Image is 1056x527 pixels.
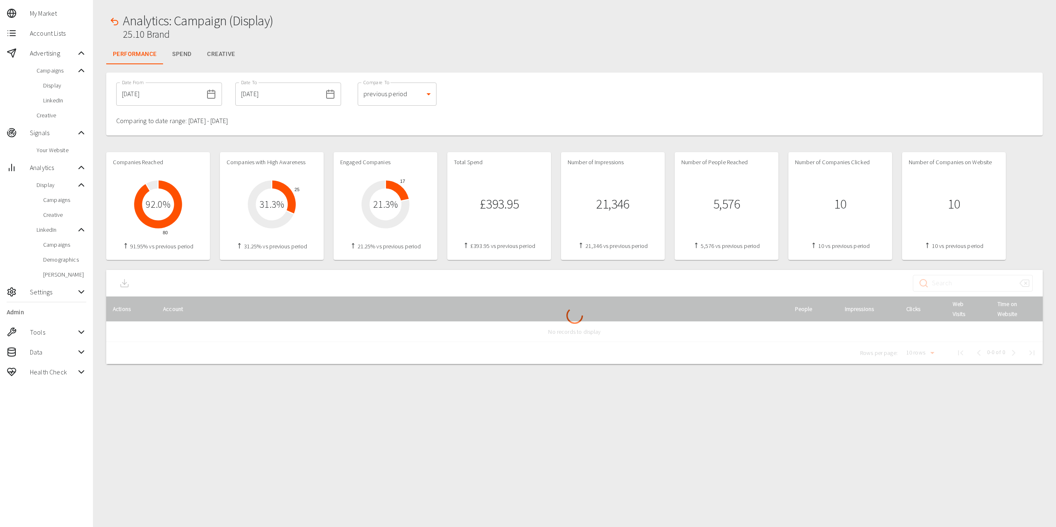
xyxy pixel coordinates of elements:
label: Date From [122,79,144,86]
h4: Total Spend [454,159,544,166]
span: Account Lists [30,28,86,38]
span: Tools [30,327,76,337]
h2: 31.3 % [259,199,284,211]
span: Analytics [30,163,76,172]
h2: 25.10 Brand [123,29,273,41]
p: Comparing to date range: [DATE] - [DATE] [116,116,228,126]
h4: Engaged Companies [340,159,431,166]
h4: Companies Reached [113,159,203,166]
span: My Market [30,8,86,18]
span: [PERSON_NAME] [43,270,86,279]
span: Campaigns [43,240,86,249]
h4: 31.25% vs previous period [227,243,317,250]
h4: Number of Impressions [568,159,658,166]
button: Performance [106,44,163,64]
input: dd/mm/yyyy [235,83,322,106]
span: Health Check [30,367,76,377]
h4: Companies with High Awareness [227,159,317,166]
h4: 10 vs previous period [795,243,885,250]
span: Campaigns [37,66,76,75]
h4: Number of Companies Clicked [795,159,885,166]
span: Campaigns [43,196,86,204]
div: Metrics Tabs [106,44,1043,64]
h4: Number of People Reached [681,159,772,166]
span: Signals [30,128,76,138]
h1: 21,346 [596,197,629,212]
span: Demographics [43,255,86,264]
h4: 21,346 vs previous period [568,243,658,250]
button: Spend [163,44,200,64]
label: Date To [241,79,257,86]
button: Creative [200,44,241,64]
tspan: 17 [400,179,405,184]
span: Data [30,347,76,357]
h4: 91.95% vs previous period [113,243,203,250]
span: Creative [37,111,86,119]
h1: Analytics: Campaign (Display) [123,13,273,29]
h4: £393.95 vs previous period [454,243,544,250]
h4: 5,576 vs previous period [681,243,772,250]
span: Creative [43,211,86,219]
span: Settings [30,287,76,297]
h2: 21.3 % [373,199,398,211]
span: Display [37,181,76,189]
h4: Number of Companies on Website [909,159,999,166]
div: previous period [358,83,437,106]
tspan: 80 [163,231,168,236]
span: LinkedIn [37,226,76,234]
h1: 10 [948,197,960,212]
h1: 10 [834,197,846,212]
h2: 92.0 % [146,199,171,211]
input: dd/mm/yyyy [116,83,203,106]
span: Display [43,81,86,90]
h4: 10 vs previous period [909,243,999,250]
tspan: 25 [295,187,300,192]
label: Compare To [363,79,390,86]
h1: 5,576 [713,197,740,212]
h4: 21.25% vs previous period [340,243,431,250]
span: Advertising [30,48,76,58]
h1: £393.95 [480,197,519,212]
span: LinkedIn [43,96,86,104]
span: Your Website [37,146,86,154]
